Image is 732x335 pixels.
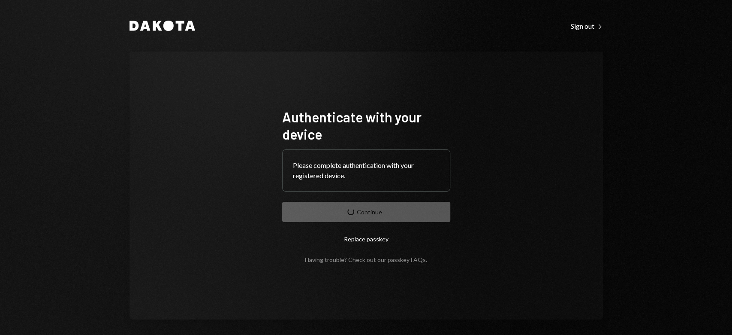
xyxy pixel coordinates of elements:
[293,160,440,181] div: Please complete authentication with your registered device.
[388,256,426,264] a: passkey FAQs
[305,256,427,263] div: Having trouble? Check out our .
[282,229,450,249] button: Replace passkey
[571,21,603,30] a: Sign out
[282,108,450,143] h1: Authenticate with your device
[571,22,603,30] div: Sign out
